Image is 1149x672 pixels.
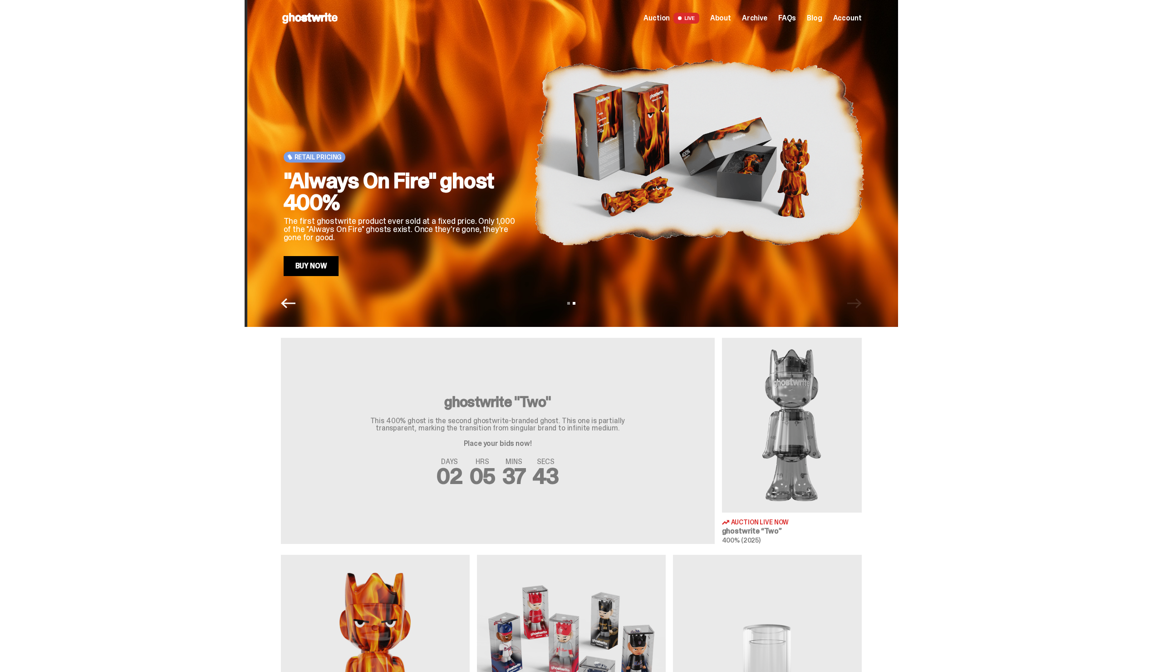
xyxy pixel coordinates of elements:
p: This 400% ghost is the second ghostwrite-branded ghost. This one is partially transparent, markin... [353,417,643,432]
a: Blog [807,15,822,22]
span: 37 [502,462,526,490]
a: About [710,15,731,22]
a: Account [833,15,862,22]
h3: ghostwrite “Two” [722,528,862,535]
span: MINS [502,458,526,465]
span: LIVE [673,13,699,24]
span: 43 [533,462,559,490]
span: Auction [643,15,670,22]
img: Two [722,338,862,513]
h2: "Always On Fire" ghost 400% [284,170,520,213]
span: SECS [533,458,559,465]
span: 02 [437,462,462,490]
span: Auction Live Now [731,519,789,525]
a: Auction LIVE [643,13,699,24]
span: DAYS [437,458,462,465]
p: Place your bids now! [353,440,643,447]
span: 05 [470,462,495,490]
a: Buy Now [284,256,339,276]
h3: ghostwrite "Two" [353,395,643,409]
p: The first ghostwrite product ever sold at a fixed price. Only 1,000 of the "Always On Fire" ghost... [284,217,520,242]
button: View slide 2 [573,302,575,305]
button: View slide 1 [567,302,570,305]
a: Two Auction Live Now [722,338,862,544]
a: Archive [742,15,767,22]
span: Retail Pricing [295,153,342,161]
a: FAQs [778,15,796,22]
span: 400% (2025) [722,536,761,544]
button: Previous [281,296,295,311]
span: HRS [470,458,495,465]
img: "Always On Fire" ghost 400% [534,28,864,276]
